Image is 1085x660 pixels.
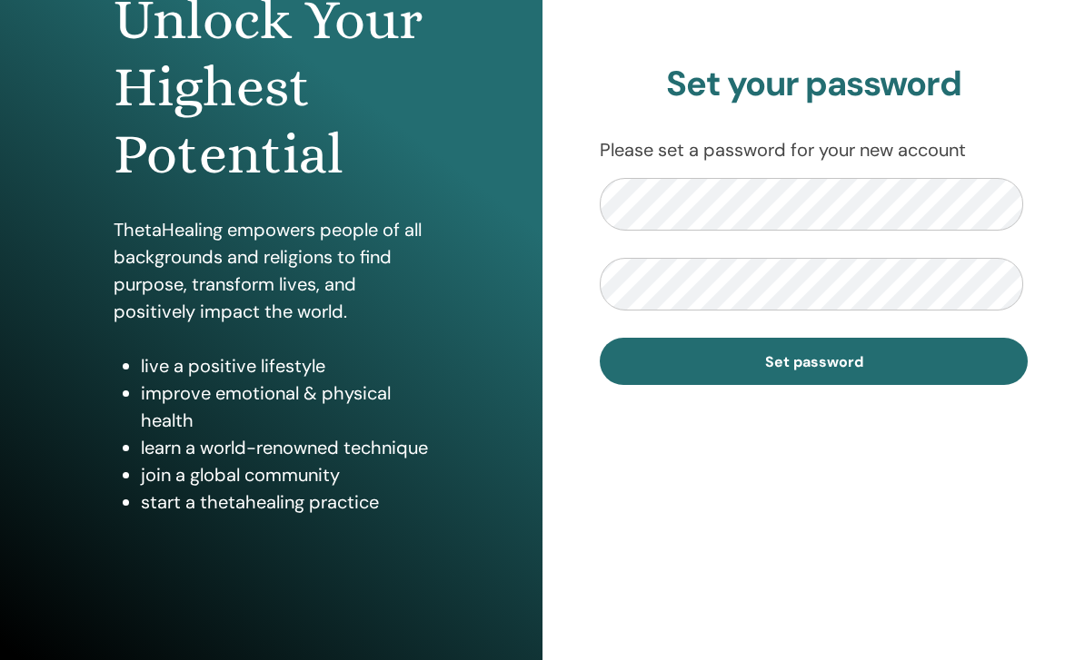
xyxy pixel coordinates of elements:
li: learn a world-renowned technique [141,434,430,461]
li: join a global community [141,461,430,488]
p: ThetaHealing empowers people of all backgrounds and religions to find purpose, transform lives, a... [114,216,430,325]
li: live a positive lifestyle [141,352,430,379]
li: improve emotional & physical health [141,379,430,434]
li: start a thetahealing practice [141,488,430,516]
p: Please set a password for your new account [600,136,1028,163]
h2: Set your password [600,64,1028,105]
span: Set password [765,352,863,371]
button: Set password [600,338,1028,385]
